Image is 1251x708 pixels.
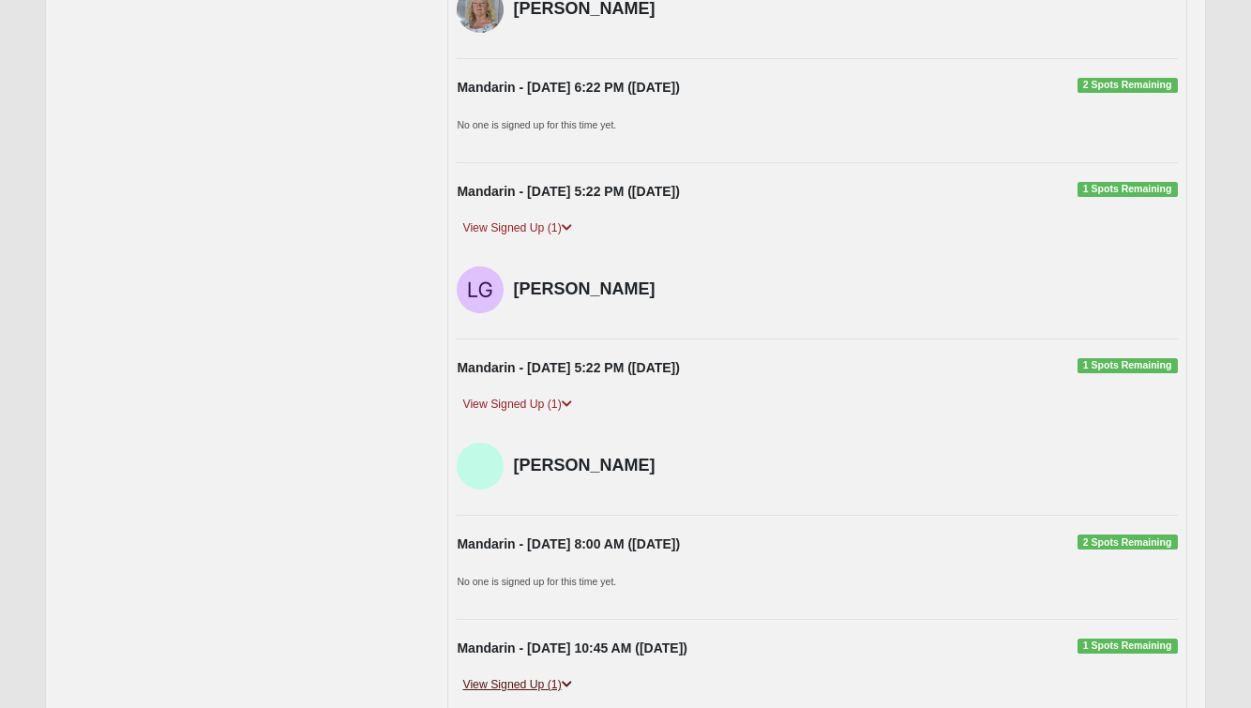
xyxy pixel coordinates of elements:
[457,443,504,490] img: LeAnne Zambrana
[513,456,678,476] h4: [PERSON_NAME]
[1078,639,1178,654] span: 1 Spots Remaining
[1078,358,1178,373] span: 1 Spots Remaining
[1078,182,1178,197] span: 1 Spots Remaining
[457,675,577,695] a: View Signed Up (1)
[457,80,679,95] strong: Mandarin - [DATE] 6:22 PM ([DATE])
[457,119,616,130] small: No one is signed up for this time yet.
[457,395,577,414] a: View Signed Up (1)
[1078,535,1178,550] span: 2 Spots Remaining
[457,576,616,587] small: No one is signed up for this time yet.
[1078,78,1178,93] span: 2 Spots Remaining
[457,640,687,655] strong: Mandarin - [DATE] 10:45 AM ([DATE])
[457,266,504,313] img: Leanne Galvin
[457,360,679,375] strong: Mandarin - [DATE] 5:22 PM ([DATE])
[457,536,680,551] strong: Mandarin - [DATE] 8:00 AM ([DATE])
[457,218,577,238] a: View Signed Up (1)
[513,279,678,300] h4: [PERSON_NAME]
[457,184,679,199] strong: Mandarin - [DATE] 5:22 PM ([DATE])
